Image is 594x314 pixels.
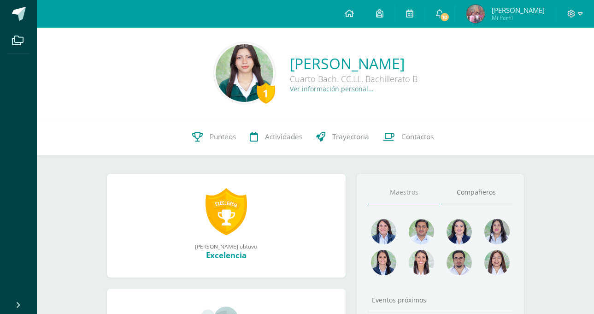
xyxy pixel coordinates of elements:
img: 1934cc27df4ca65fd091d7882280e9dd.png [484,219,510,244]
img: 220c076b6306047aa4ad45b7e8690726.png [466,5,485,23]
a: Maestros [368,181,441,204]
img: 1be4a43e63524e8157c558615cd4c825.png [484,250,510,275]
a: Contactos [376,118,441,155]
img: 38d188cc98c34aa903096de2d1c9671e.png [409,250,434,275]
span: Actividades [265,132,302,142]
span: Mi Perfil [492,14,545,22]
img: 1e7bfa517bf798cc96a9d855bf172288.png [409,219,434,244]
div: [PERSON_NAME] obtuvo [116,243,336,250]
span: Trayectoria [332,132,369,142]
span: 10 [440,12,450,22]
span: Contactos [401,132,434,142]
a: Ver información personal... [290,84,374,93]
img: 4477f7ca9110c21fc6bc39c35d56baaa.png [371,219,396,244]
div: Eventos próximos [368,296,512,304]
a: Compañeros [440,181,512,204]
div: 1 [257,83,275,104]
span: [PERSON_NAME] [492,6,545,15]
a: Actividades [243,118,309,155]
img: d4e0c534ae446c0d00535d3bb96704e9.png [371,250,396,275]
div: Cuarto Bach. CC.LL. Bachillerato B [290,73,418,84]
span: Punteos [210,132,236,142]
a: Punteos [185,118,243,155]
a: [PERSON_NAME] [290,53,418,73]
div: Excelencia [116,250,336,261]
img: 468d0cd9ecfcbce804e3ccd48d13f1ad.png [447,219,472,244]
img: d7e1be39c7a5a7a89cfb5608a6c66141.png [447,250,472,275]
img: 36e34fcbd9e8d7442381555b49bcdc7f.png [216,44,273,102]
a: Trayectoria [309,118,376,155]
